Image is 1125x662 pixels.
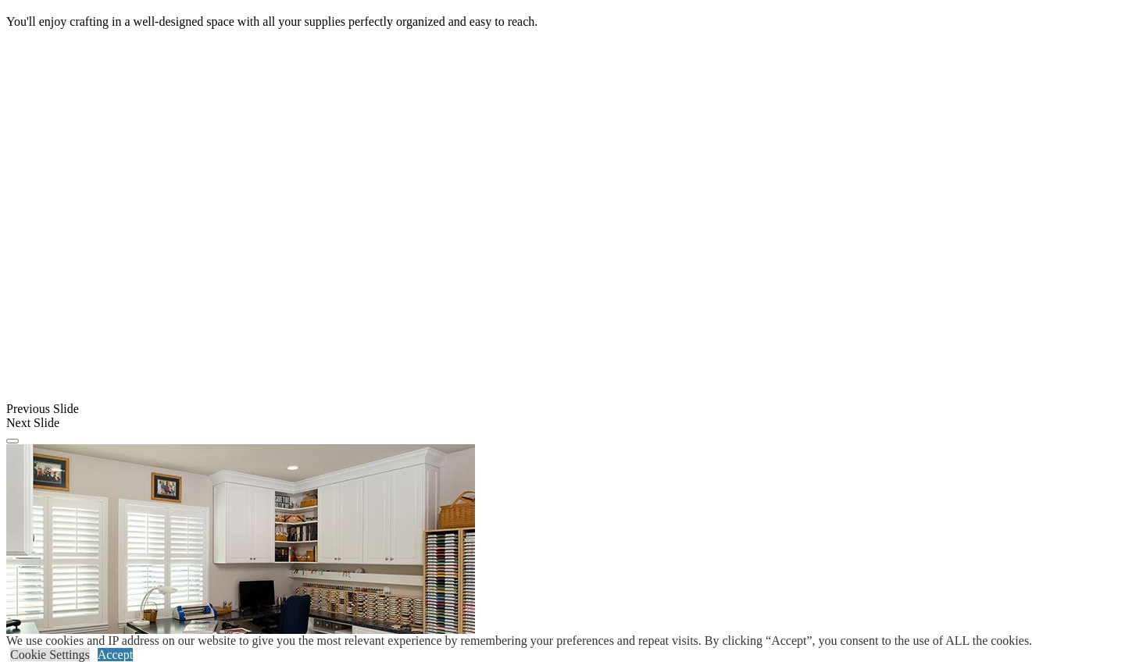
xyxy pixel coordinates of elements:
a: Accept [98,648,133,661]
p: You'll enjoy crafting in a well-designed space with all your supplies perfectly organized and eas... [6,15,1119,29]
button: Click here to pause slide show [6,439,19,443]
div: We use cookies and IP address on our website to give you the most relevant experience by remember... [6,634,1032,648]
div: Previous Slide [6,402,1119,416]
a: Cookie Settings [10,648,90,661]
div: Next Slide [6,416,1119,430]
